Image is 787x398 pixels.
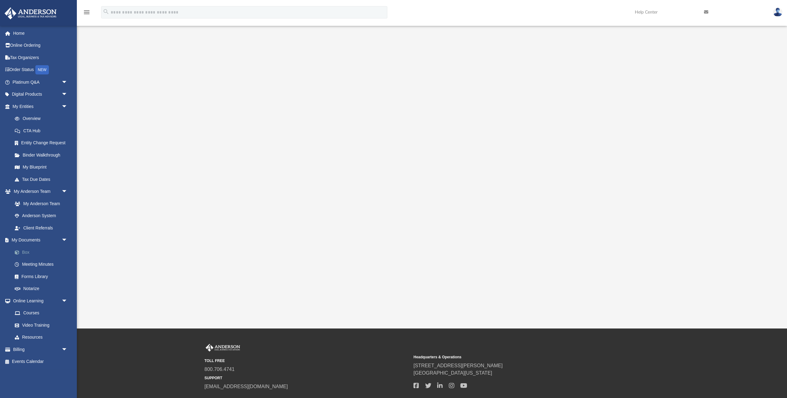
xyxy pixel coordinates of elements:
div: NEW [35,65,49,74]
a: Notarize [9,283,77,295]
span: arrow_drop_down [61,88,74,101]
a: Courses [9,307,74,319]
a: Billingarrow_drop_down [4,343,77,356]
a: Online Learningarrow_drop_down [4,295,74,307]
img: Anderson Advisors Platinum Portal [3,7,58,19]
span: arrow_drop_down [61,100,74,113]
a: menu [83,12,90,16]
a: Entity Change Request [9,137,77,149]
a: [EMAIL_ADDRESS][DOMAIN_NAME] [204,384,288,389]
small: TOLL FREE [204,358,409,364]
a: Binder Walkthrough [9,149,77,161]
a: Anderson System [9,210,74,222]
a: My Anderson Team [9,197,71,210]
a: Platinum Q&Aarrow_drop_down [4,76,77,88]
a: Home [4,27,77,39]
span: arrow_drop_down [61,295,74,307]
a: 800.706.4741 [204,367,235,372]
small: SUPPORT [204,375,409,381]
a: Tax Organizers [4,51,77,64]
a: Online Ordering [4,39,77,52]
a: Box [9,246,77,258]
a: Meeting Minutes [9,258,77,271]
a: [STREET_ADDRESS][PERSON_NAME] [413,363,503,368]
a: Order StatusNEW [4,64,77,76]
img: User Pic [773,8,782,17]
span: arrow_drop_down [61,76,74,89]
a: My Entitiesarrow_drop_down [4,100,77,113]
a: My Anderson Teamarrow_drop_down [4,185,74,198]
span: arrow_drop_down [61,185,74,198]
i: search [103,8,109,15]
span: arrow_drop_down [61,343,74,356]
a: Digital Productsarrow_drop_down [4,88,77,101]
a: Forms Library [9,270,74,283]
i: menu [83,9,90,16]
a: Events Calendar [4,356,77,368]
a: [GEOGRAPHIC_DATA][US_STATE] [413,370,492,376]
a: Resources [9,331,74,344]
a: Client Referrals [9,222,74,234]
a: My Documentsarrow_drop_down [4,234,77,246]
a: Video Training [9,319,71,331]
a: Overview [9,113,77,125]
a: CTA Hub [9,125,77,137]
a: Tax Due Dates [9,173,77,185]
a: My Blueprint [9,161,74,173]
small: Headquarters & Operations [413,354,618,360]
span: arrow_drop_down [61,234,74,247]
img: Anderson Advisors Platinum Portal [204,344,241,352]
